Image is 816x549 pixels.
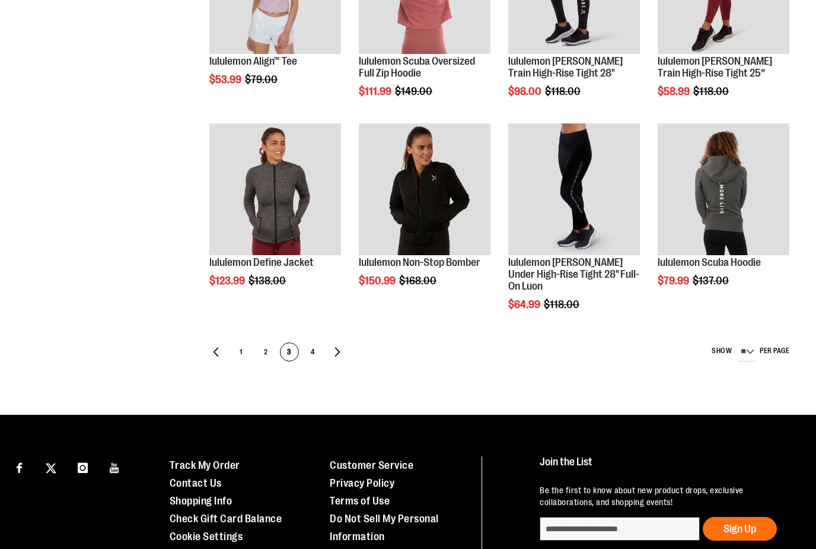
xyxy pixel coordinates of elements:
span: $79.00 [245,74,279,85]
a: lululemon Scuba Oversized Full Zip Hoodie [359,55,475,79]
div: product [502,118,646,340]
a: Check Gift Card Balance [170,513,282,525]
span: $79.99 [658,275,691,287]
a: Privacy Policy [330,477,394,489]
a: 2 [256,342,275,361]
a: Visit our Instagram page [72,456,93,477]
span: $123.99 [209,275,247,287]
h4: Join the List [540,456,794,478]
a: Visit our Youtube page [104,456,125,477]
a: Customer Service [330,459,413,471]
a: Visit our X page [41,456,62,477]
a: lululemon Align™ Tee [209,55,297,67]
img: Product image for lululemon Scuba Hoodie [658,123,789,255]
span: $98.00 [508,85,543,97]
a: Product image for lululemon Non-Stop Bomber [359,123,490,257]
span: Sign Up [723,523,756,535]
span: per page [760,347,789,355]
a: Shopping Info [170,495,232,507]
a: Contact Us [170,477,222,489]
span: $137.00 [693,275,731,287]
span: $58.99 [658,85,691,97]
span: $168.00 [399,275,438,287]
span: $118.00 [545,85,582,97]
a: Product image for lululemon Scuba Hoodie [658,123,789,257]
span: Show [712,347,732,355]
a: Visit our Facebook page [9,456,30,477]
img: Product image for lululemon Wunder Under High-Rise Tight 28" Full-On Luon [508,123,640,255]
a: 4 [303,342,322,361]
a: Cookie Settings [170,531,243,542]
span: $149.00 [395,85,434,97]
span: 2 [257,343,275,362]
button: Sign Up [703,517,777,541]
div: product [353,118,496,317]
div: product [652,118,795,317]
a: Do Not Sell My Personal Information [330,513,439,542]
a: Product image for lululemon Wunder Under High-Rise Tight 28" Full-On Luon [508,123,640,257]
span: $53.99 [209,74,243,85]
span: 3 [280,343,298,362]
a: 1 [231,342,250,361]
img: Twitter [46,463,56,474]
a: lululemon [PERSON_NAME] Train High-Rise Tight 28" [508,55,623,79]
a: lululemon Non-Stop Bomber [359,256,480,268]
p: Be the first to know about new product drops, exclusive collaborations, and shopping events! [540,484,794,508]
span: 4 [304,343,321,362]
img: product image for 1529891 [209,123,341,255]
span: $150.99 [359,275,397,287]
div: product [203,118,347,317]
span: $138.00 [248,275,288,287]
input: enter email [540,517,700,541]
span: $64.99 [508,299,542,310]
a: product image for 1529891 [209,123,341,257]
a: Track My Order [170,459,240,471]
a: lululemon Define Jacket [209,256,314,268]
a: lululemon [PERSON_NAME] Under High-Rise Tight 28" Full-On Luon [508,256,639,292]
a: lululemon [PERSON_NAME] Train High-Rise Tight 25” [658,55,772,79]
span: $111.99 [359,85,393,97]
img: Product image for lululemon Non-Stop Bomber [359,123,490,255]
span: $118.00 [693,85,731,97]
select: Show per page [738,342,755,361]
a: Terms of Use [330,495,390,507]
a: lululemon Scuba Hoodie [658,256,761,268]
span: $118.00 [544,299,581,310]
span: 1 [232,343,250,362]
